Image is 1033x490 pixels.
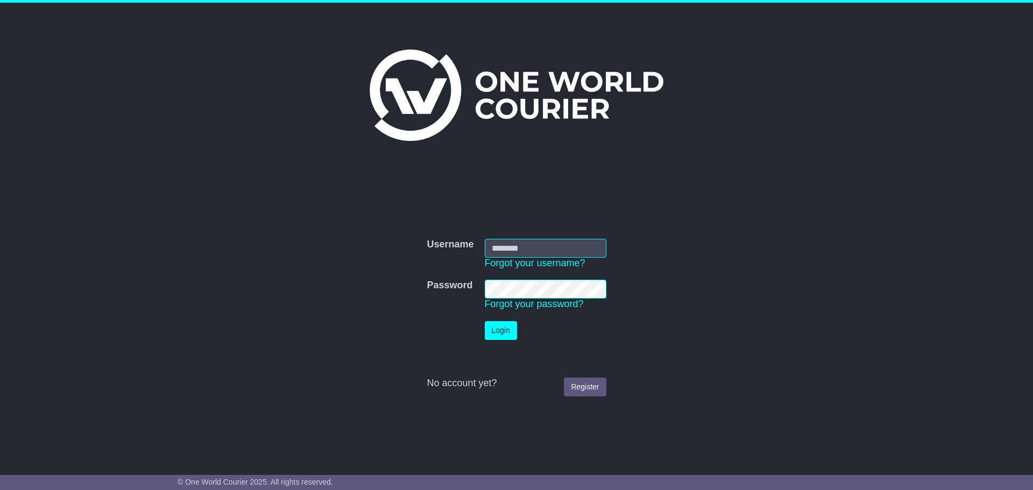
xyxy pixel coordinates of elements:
a: Register [564,378,606,396]
a: Forgot your password? [485,299,584,309]
button: Login [485,321,517,340]
label: Username [427,239,473,251]
img: One World [370,49,663,141]
a: Forgot your username? [485,258,585,268]
div: No account yet? [427,378,606,389]
span: © One World Courier 2025. All rights reserved. [178,478,333,486]
label: Password [427,280,472,292]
